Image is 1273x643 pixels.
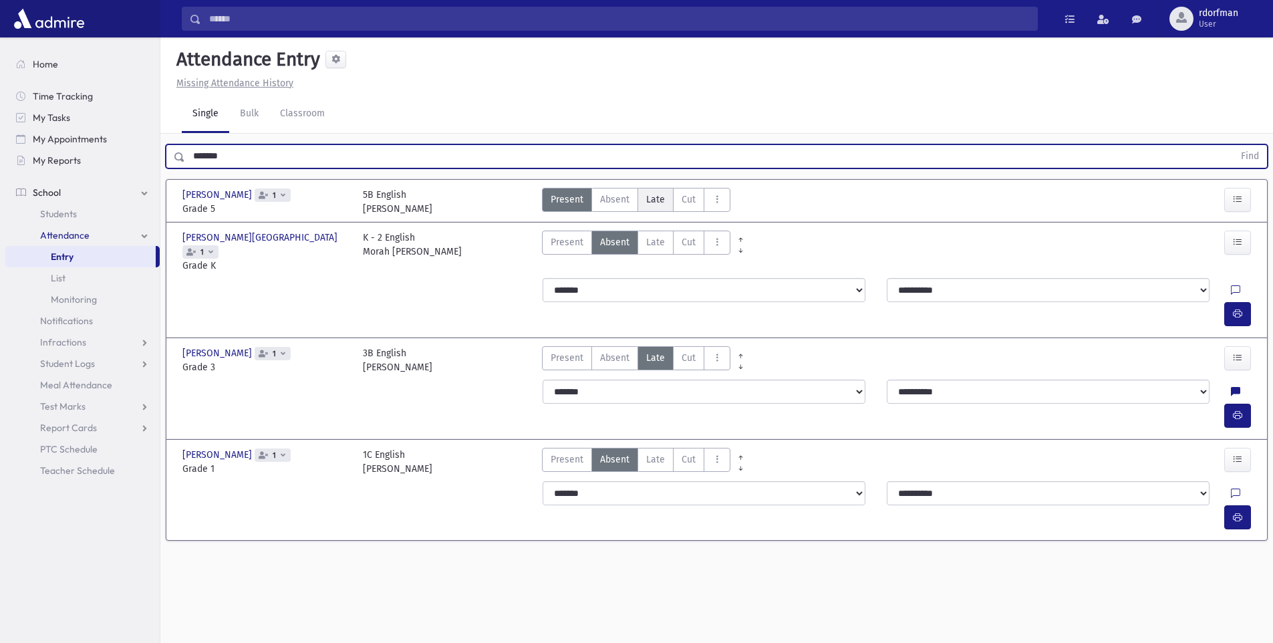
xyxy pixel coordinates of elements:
span: Late [646,453,665,467]
span: Late [646,235,665,249]
span: User [1199,19,1238,29]
a: Notifications [5,310,160,332]
a: Attendance [5,225,160,246]
span: Present [551,351,583,365]
span: Students [40,208,77,220]
span: Home [33,58,58,70]
a: Infractions [5,332,160,353]
span: 1 [270,350,279,358]
span: Late [646,192,665,207]
span: School [33,186,61,199]
span: My Reports [33,154,81,166]
div: 5B English [PERSON_NAME] [363,188,432,216]
span: Grade 1 [182,462,349,476]
a: My Tasks [5,107,160,128]
span: Teacher Schedule [40,465,115,477]
div: AttTypes [542,346,730,374]
span: [PERSON_NAME][GEOGRAPHIC_DATA] [182,231,340,245]
a: Student Logs [5,353,160,374]
div: AttTypes [542,188,730,216]
span: Cut [682,235,696,249]
span: [PERSON_NAME] [182,346,255,360]
a: Single [182,96,229,133]
a: Test Marks [5,396,160,417]
span: Notifications [40,315,93,327]
span: [PERSON_NAME] [182,188,255,202]
span: Absent [600,351,629,365]
div: K - 2 English Morah [PERSON_NAME] [363,231,462,273]
a: Report Cards [5,417,160,438]
a: Missing Attendance History [171,78,293,89]
span: Absent [600,453,629,467]
button: Find [1233,145,1267,168]
input: Search [201,7,1037,31]
a: PTC Schedule [5,438,160,460]
span: Monitoring [51,293,97,305]
span: rdorfman [1199,8,1238,19]
a: Students [5,203,160,225]
span: 1 [270,191,279,200]
span: Meal Attendance [40,379,112,391]
a: My Reports [5,150,160,171]
div: AttTypes [542,448,730,476]
div: AttTypes [542,231,730,273]
span: [PERSON_NAME] [182,448,255,462]
span: Cut [682,192,696,207]
span: Cut [682,453,696,467]
a: My Appointments [5,128,160,150]
span: Grade 5 [182,202,349,216]
span: PTC Schedule [40,443,98,455]
a: Classroom [269,96,335,133]
a: Time Tracking [5,86,160,107]
span: Late [646,351,665,365]
a: Meal Attendance [5,374,160,396]
span: List [51,272,65,284]
span: Cut [682,351,696,365]
a: Entry [5,246,156,267]
a: Home [5,53,160,75]
span: My Tasks [33,112,70,124]
a: School [5,182,160,203]
h5: Attendance Entry [171,48,320,71]
span: Present [551,235,583,249]
span: Report Cards [40,422,97,434]
span: Present [551,453,583,467]
span: Test Marks [40,400,86,412]
span: 1 [270,451,279,460]
span: Infractions [40,336,86,348]
span: Attendance [40,229,90,241]
span: 1 [198,248,206,257]
span: Absent [600,192,629,207]
a: List [5,267,160,289]
u: Missing Attendance History [176,78,293,89]
span: Present [551,192,583,207]
a: Teacher Schedule [5,460,160,481]
a: Bulk [229,96,269,133]
span: Entry [51,251,74,263]
a: Monitoring [5,289,160,310]
div: 3B English [PERSON_NAME] [363,346,432,374]
span: Grade 3 [182,360,349,374]
span: My Appointments [33,133,107,145]
img: AdmirePro [11,5,88,32]
span: Absent [600,235,629,249]
span: Time Tracking [33,90,93,102]
div: 1C English [PERSON_NAME] [363,448,432,476]
span: Student Logs [40,358,95,370]
span: Grade K [182,259,349,273]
